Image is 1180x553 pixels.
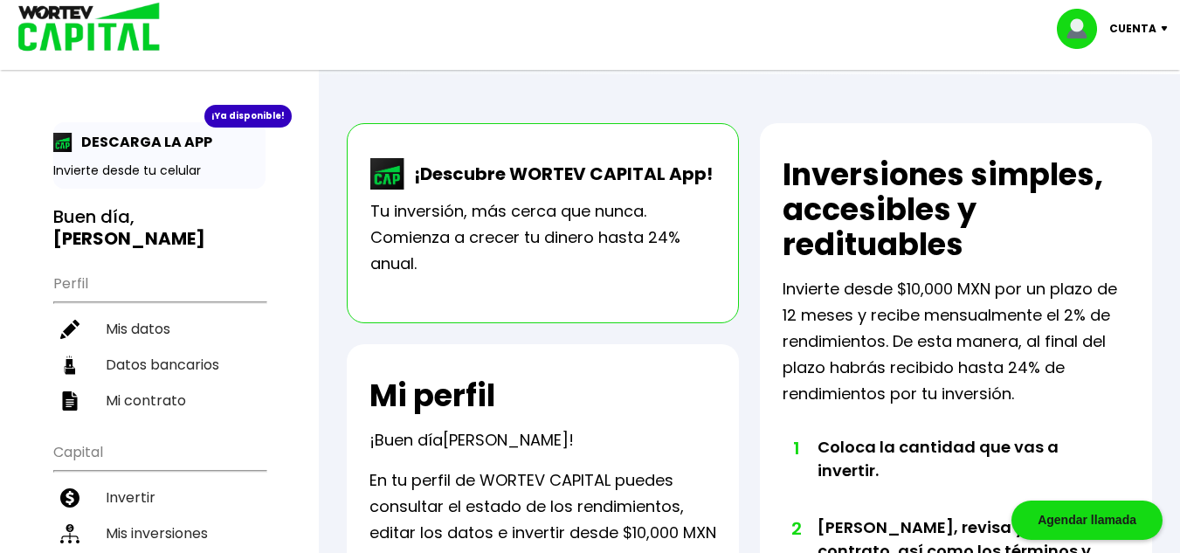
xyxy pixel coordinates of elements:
[405,161,713,187] p: ¡Descubre WORTEV CAPITAL App!
[369,378,495,413] h2: Mi perfil
[53,162,266,180] p: Invierte desde tu celular
[443,429,569,451] span: [PERSON_NAME]
[60,524,79,543] img: inversiones-icon.6695dc30.svg
[204,105,292,128] div: ¡Ya disponible!
[53,226,205,251] b: [PERSON_NAME]
[60,488,79,508] img: invertir-icon.b3b967d7.svg
[1109,16,1156,42] p: Cuenta
[791,515,800,542] span: 2
[53,515,266,551] a: Mis inversiones
[60,356,79,375] img: datos-icon.10cf9172.svg
[53,480,266,515] a: Invertir
[53,311,266,347] a: Mis datos
[60,320,79,339] img: editar-icon.952d3147.svg
[60,391,79,411] img: contrato-icon.f2db500c.svg
[1156,26,1180,31] img: icon-down
[818,435,1094,515] li: Coloca la cantidad que vas a invertir.
[370,198,715,277] p: Tu inversión, más cerca que nunca. Comienza a crecer tu dinero hasta 24% anual.
[72,131,212,153] p: DESCARGA LA APP
[370,158,405,190] img: wortev-capital-app-icon
[53,206,266,250] h3: Buen día,
[53,133,72,152] img: app-icon
[1011,501,1163,540] div: Agendar llamada
[1057,9,1109,49] img: profile-image
[53,264,266,418] ul: Perfil
[783,276,1129,407] p: Invierte desde $10,000 MXN por un plazo de 12 meses y recibe mensualmente el 2% de rendimientos. ...
[53,347,266,383] a: Datos bancarios
[369,427,574,453] p: ¡Buen día !
[783,157,1129,262] h2: Inversiones simples, accesibles y redituables
[53,383,266,418] a: Mi contrato
[791,435,800,461] span: 1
